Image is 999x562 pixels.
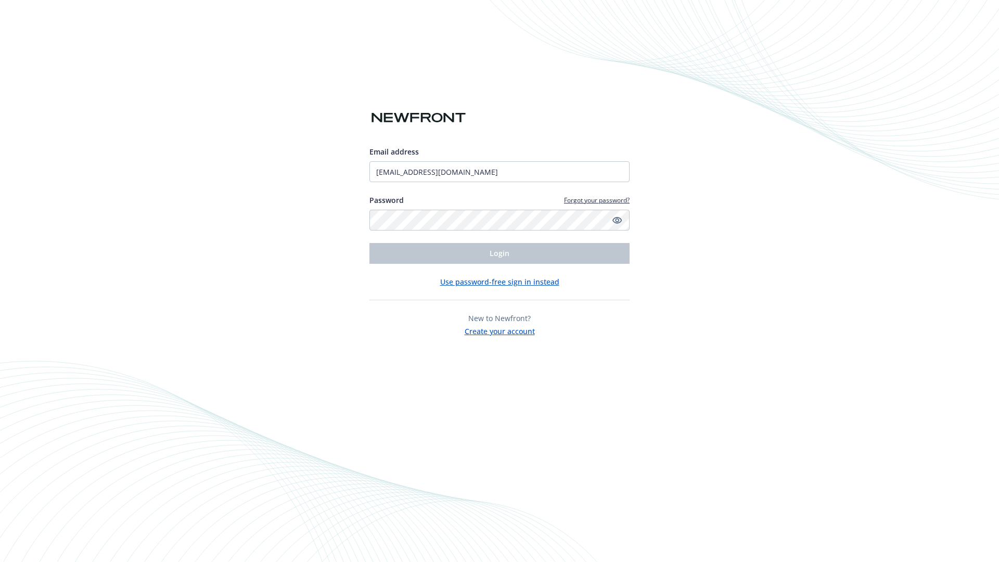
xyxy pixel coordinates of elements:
button: Use password-free sign in instead [440,276,559,287]
label: Password [369,195,404,206]
span: New to Newfront? [468,313,531,323]
span: Email address [369,147,419,157]
a: Show password [611,214,623,226]
input: Enter your password [369,210,630,231]
span: Login [490,248,509,258]
button: Create your account [465,324,535,337]
input: Enter your email [369,161,630,182]
img: Newfront logo [369,109,468,127]
a: Forgot your password? [564,196,630,205]
button: Login [369,243,630,264]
